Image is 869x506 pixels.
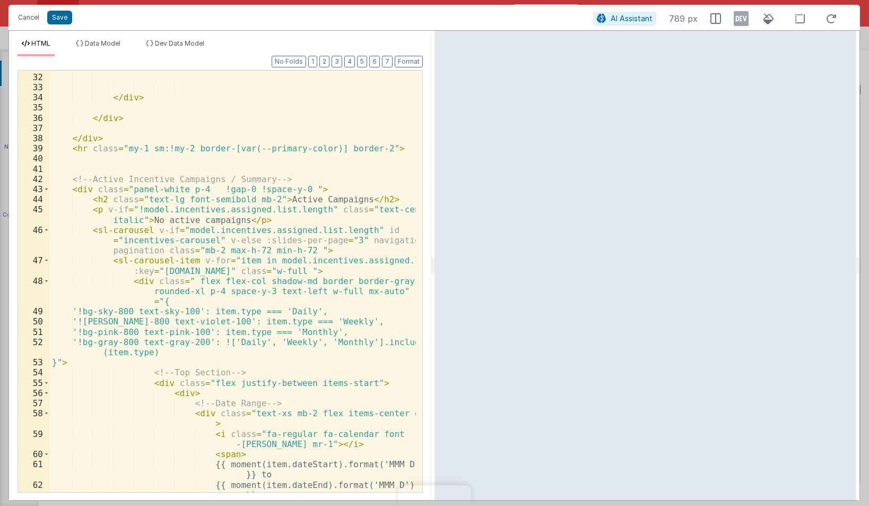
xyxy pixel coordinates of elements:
[18,276,50,307] div: 48
[18,72,50,82] div: 32
[155,39,204,47] span: Dev Data Model
[18,174,50,184] div: 42
[18,357,50,367] div: 53
[18,388,50,398] div: 56
[18,327,50,337] div: 51
[369,56,380,67] button: 6
[344,56,355,67] button: 4
[593,12,656,25] button: AI Assistant
[18,225,50,256] div: 46
[18,82,50,92] div: 33
[611,14,653,23] span: AI Assistant
[18,194,50,204] div: 44
[18,378,50,388] div: 55
[18,143,50,153] div: 39
[18,153,50,164] div: 40
[18,113,50,123] div: 36
[18,408,50,428] div: 58
[18,459,50,479] div: 61
[18,337,50,357] div: 52
[18,429,50,449] div: 59
[357,56,367,67] button: 5
[18,480,50,500] div: 62
[47,11,72,24] button: Save
[18,449,50,459] div: 60
[18,398,50,408] div: 57
[18,204,50,225] div: 45
[85,39,120,47] span: Data Model
[395,56,423,67] button: Format
[18,367,50,378] div: 54
[18,306,50,316] div: 49
[18,255,50,276] div: 47
[18,164,50,174] div: 41
[18,92,50,102] div: 34
[18,184,50,194] div: 43
[332,56,342,67] button: 3
[31,39,50,47] span: HTML
[18,123,50,133] div: 37
[308,56,317,67] button: 1
[18,102,50,113] div: 35
[669,12,698,25] span: 789 px
[18,133,50,143] div: 38
[18,316,50,327] div: 50
[382,56,393,67] button: 7
[272,56,306,67] button: No Folds
[13,10,45,25] button: Cancel
[319,56,329,67] button: 2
